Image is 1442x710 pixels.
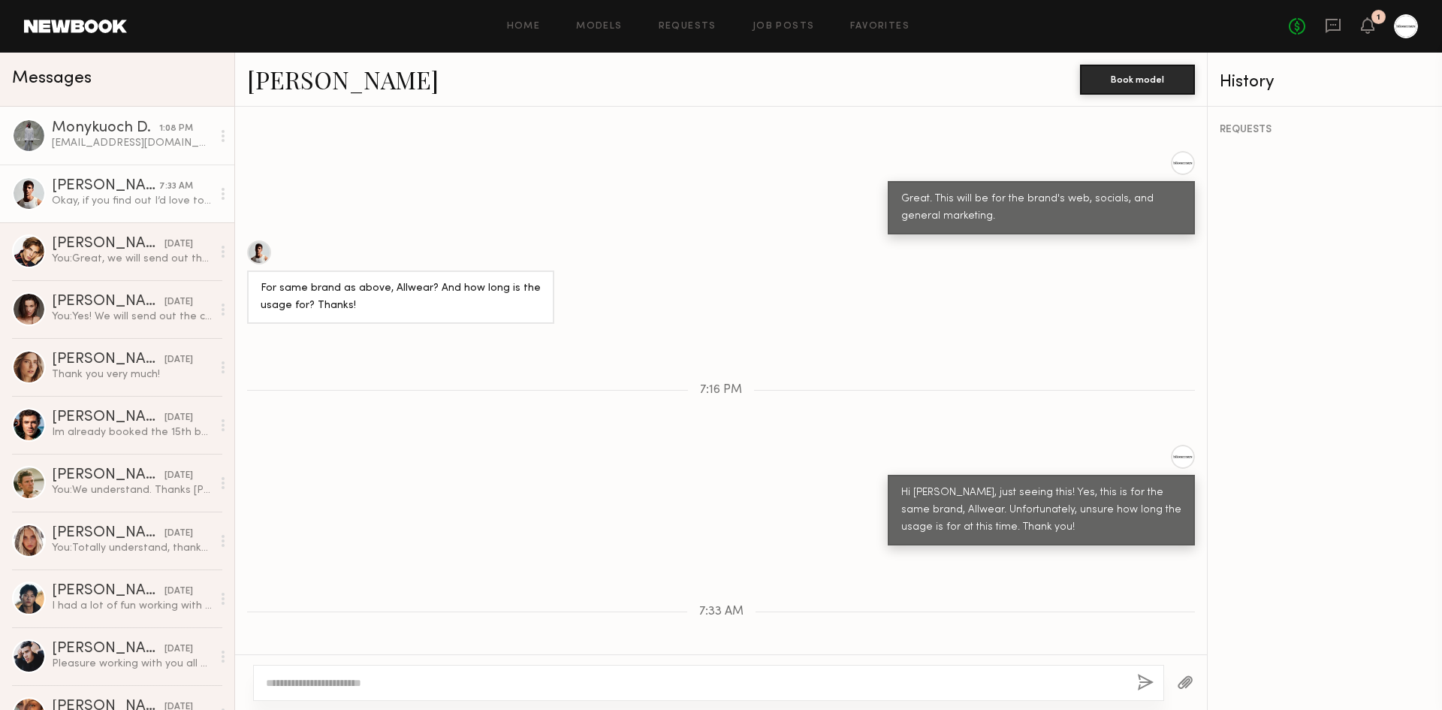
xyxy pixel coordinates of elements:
a: Models [576,22,622,32]
div: [PERSON_NAME] [52,526,164,541]
span: 7:16 PM [700,384,742,397]
div: Okay, if you find out I’d love to participate. :) [52,194,212,208]
div: For same brand as above, Allwear? And how long is the usage for? Thanks! [261,280,541,315]
div: [DATE] [164,295,193,310]
div: You: Great, we will send out the call sheet [DATE] via email! [52,252,212,266]
div: Great. This will be for the brand's web, socials, and general marketing. [901,191,1181,225]
div: Pleasure working with you all had a blast! [52,657,212,671]
div: Im already booked the 15th but can do any other day that week. Could we do 13,14, 16, or 17? Let ... [52,425,212,440]
div: [PERSON_NAME] [52,352,164,367]
div: I had a lot of fun working with you and the team [DATE]. Thank you for the opportunity! [52,599,212,613]
div: [DATE] [164,237,193,252]
div: 1:08 PM [159,122,193,136]
span: 7:33 AM [699,606,744,618]
div: [PERSON_NAME] [52,295,164,310]
a: Home [507,22,541,32]
div: 1 [1377,14,1380,22]
a: [PERSON_NAME] [247,63,439,95]
div: [DATE] [164,527,193,541]
a: Job Posts [753,22,815,32]
div: History [1220,74,1430,91]
div: [PERSON_NAME] B. [52,237,164,252]
div: [DATE] [164,353,193,367]
div: You: Yes! We will send out the call sheet via email [DATE]! [52,310,212,324]
span: Messages [12,70,92,87]
div: [PERSON_NAME] [52,468,164,483]
a: Requests [659,22,716,32]
a: Book model [1080,72,1195,85]
div: Thank you very much! [52,367,212,382]
div: [DATE] [164,469,193,483]
div: Hi [PERSON_NAME], just seeing this! Yes, this is for the same brand, Allwear. Unfortunately, unsu... [901,485,1181,536]
div: [PERSON_NAME] [52,642,164,657]
div: REQUESTS [1220,125,1430,135]
div: [DATE] [164,642,193,657]
div: [DATE] [164,411,193,425]
div: You: We understand. Thanks [PERSON_NAME]! [52,483,212,497]
button: Book model [1080,65,1195,95]
div: You: Totally understand, thanks [PERSON_NAME]! [52,541,212,555]
div: [EMAIL_ADDRESS][DOMAIN_NAME] [52,136,212,150]
div: [PERSON_NAME] [52,410,164,425]
a: Favorites [850,22,910,32]
div: [PERSON_NAME] [52,584,164,599]
div: Monykuoch D. [52,121,159,136]
div: [DATE] [164,585,193,599]
div: 7:33 AM [159,180,193,194]
div: [PERSON_NAME] [52,179,159,194]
